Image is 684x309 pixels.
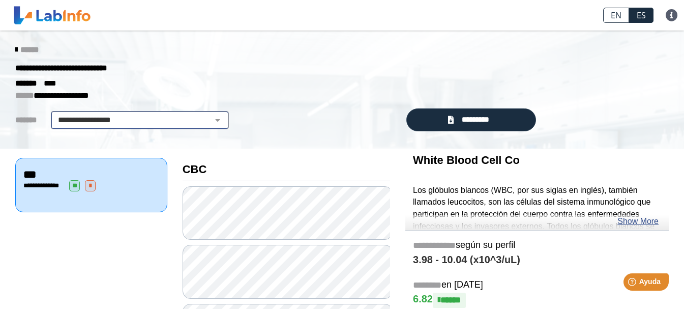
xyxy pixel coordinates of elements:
[629,8,653,23] a: ES
[413,279,661,291] h5: en [DATE]
[413,254,661,266] h4: 3.98 - 10.04 (x10^3/uL)
[617,215,659,228] a: Show More
[183,163,207,176] b: CBC
[603,8,629,23] a: EN
[593,269,673,298] iframe: Help widget launcher
[413,240,661,251] h5: según su perfil
[413,154,520,166] b: White Blood Cell Co
[413,293,661,308] h4: 6.82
